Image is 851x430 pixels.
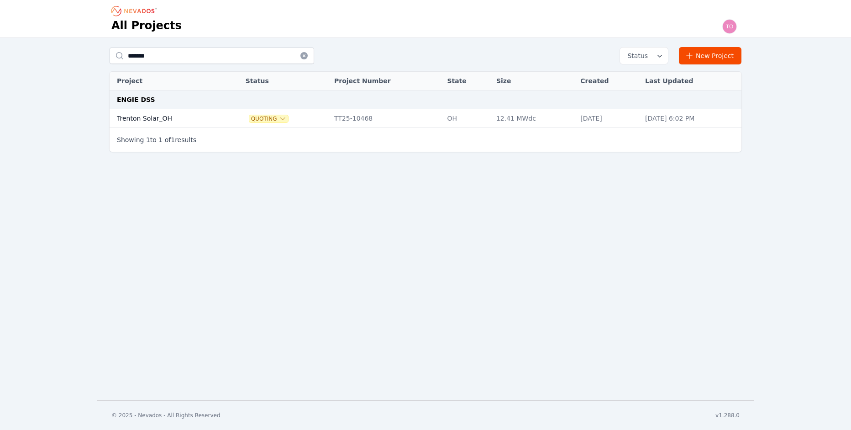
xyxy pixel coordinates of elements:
[330,72,442,90] th: Project Number
[158,136,163,143] span: 1
[679,47,741,64] a: New Project
[715,412,740,419] div: v1.288.0
[492,109,576,128] td: 12.41 MWdc
[241,72,330,90] th: Status
[492,72,576,90] th: Size
[111,412,221,419] div: © 2025 - Nevados - All Rights Reserved
[110,109,225,128] td: Trenton Solar_OH
[624,51,648,60] span: Status
[442,72,492,90] th: State
[110,72,225,90] th: Project
[442,109,492,128] td: OH
[641,72,741,90] th: Last Updated
[576,109,641,128] td: [DATE]
[249,115,288,122] button: Quoting
[117,135,196,144] p: Showing to of results
[171,136,175,143] span: 1
[641,109,741,128] td: [DATE] 6:02 PM
[110,90,741,109] td: ENGIE DSS
[111,18,182,33] h1: All Projects
[576,72,641,90] th: Created
[722,19,737,34] img: todd.padezanin@nevados.solar
[146,136,150,143] span: 1
[110,109,741,128] tr: Trenton Solar_OHQuotingTT25-10468OH12.41 MWdc[DATE][DATE] 6:02 PM
[330,109,442,128] td: TT25-10468
[111,4,160,18] nav: Breadcrumb
[620,48,668,64] button: Status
